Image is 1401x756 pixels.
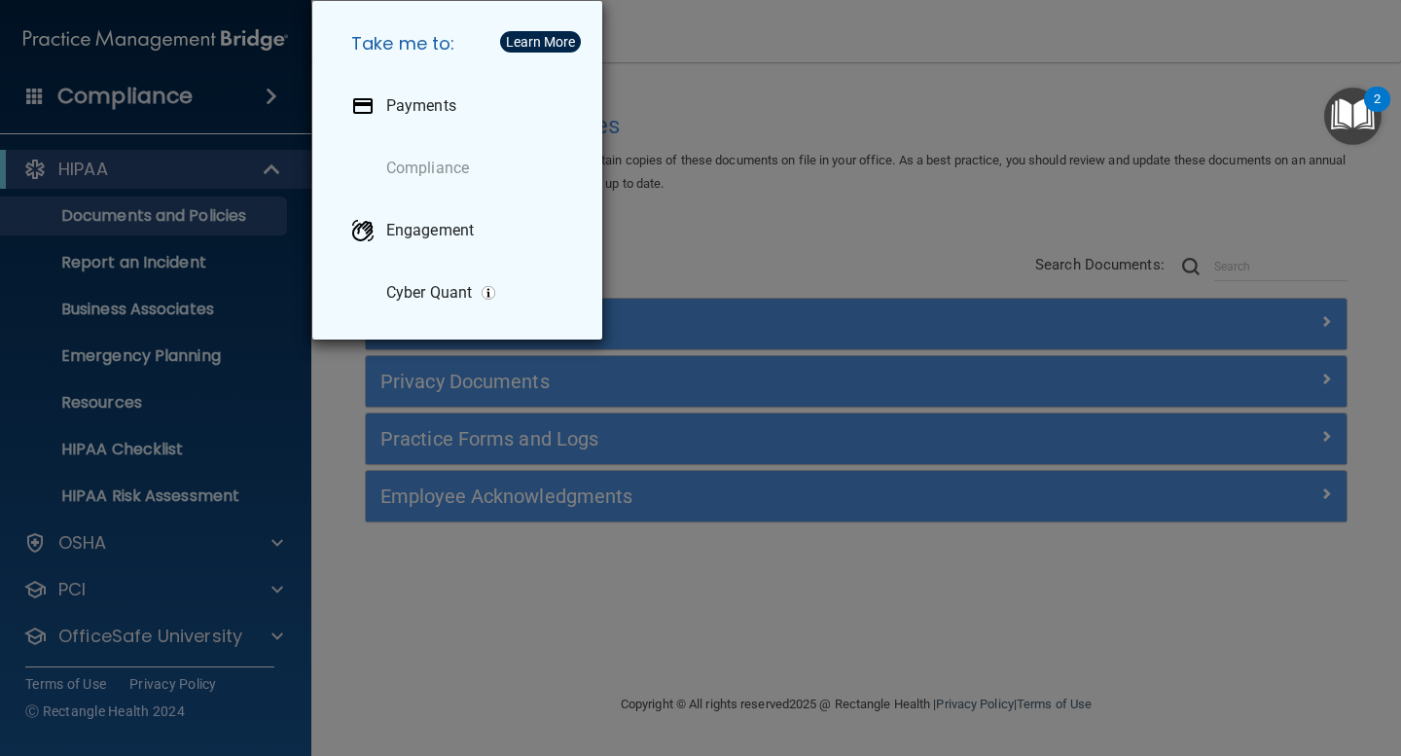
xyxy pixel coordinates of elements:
[336,141,587,196] a: Compliance
[336,203,587,258] a: Engagement
[1374,99,1381,125] div: 2
[386,96,456,116] p: Payments
[506,35,575,49] div: Learn More
[1324,88,1382,145] button: Open Resource Center, 2 new notifications
[336,266,587,320] a: Cyber Quant
[386,283,472,303] p: Cyber Quant
[336,79,587,133] a: Payments
[336,17,587,71] h5: Take me to:
[386,221,474,240] p: Engagement
[500,31,581,53] button: Learn More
